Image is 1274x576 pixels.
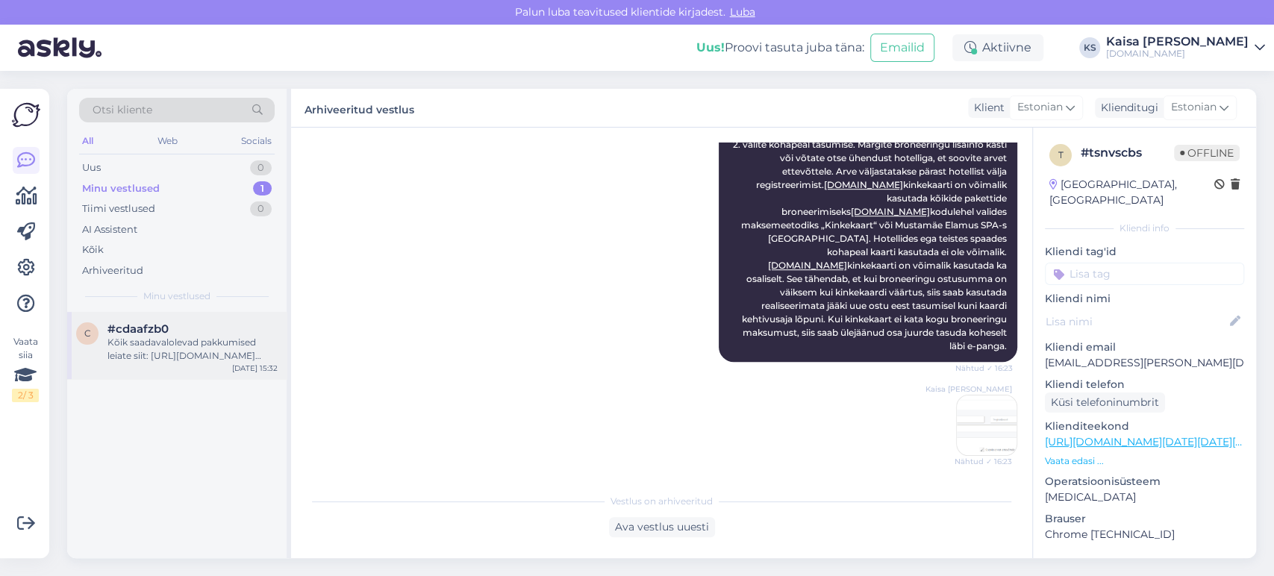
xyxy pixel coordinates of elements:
[107,336,278,363] div: Kõik saadavalolevad pakkumised leiate siit: [URL][DOMAIN_NAME][DATE][DATE]
[1045,557,1244,571] div: [PERSON_NAME]
[1045,474,1244,489] p: Operatsioonisüsteem
[250,201,272,216] div: 0
[1045,222,1244,235] div: Kliendi info
[851,206,930,217] a: [DOMAIN_NAME]
[82,263,143,278] div: Arhiveeritud
[1046,313,1227,330] input: Lisa nimi
[305,98,414,118] label: Arhiveeritud vestlus
[1017,99,1063,116] span: Estonian
[12,389,39,402] div: 2 / 3
[107,322,169,336] span: #cdaafzb0
[1106,48,1249,60] div: [DOMAIN_NAME]
[93,102,152,118] span: Otsi kliente
[1045,489,1244,505] p: [MEDICAL_DATA]
[609,517,715,537] div: Ava vestlus uuesti
[1045,355,1244,371] p: [EMAIL_ADDRESS][PERSON_NAME][DOMAIN_NAME]
[768,260,847,271] a: [DOMAIN_NAME]
[1045,392,1165,413] div: Küsi telefoninumbrit
[1045,339,1244,355] p: Kliendi email
[1106,36,1265,60] a: Kaisa [PERSON_NAME][DOMAIN_NAME]
[143,289,210,303] span: Minu vestlused
[1058,149,1064,160] span: t
[1081,144,1174,162] div: # tsnvscbs
[955,456,1012,467] span: Nähtud ✓ 16:23
[238,131,275,151] div: Socials
[1045,527,1244,542] p: Chrome [TECHNICAL_ID]
[82,222,137,237] div: AI Assistent
[84,328,91,339] span: c
[1171,99,1217,116] span: Estonian
[82,201,155,216] div: Tiimi vestlused
[1045,419,1244,434] p: Klienditeekond
[1174,145,1240,161] span: Offline
[824,179,903,190] a: [DOMAIN_NAME]
[1079,37,1100,58] div: KS
[250,160,272,175] div: 0
[955,363,1013,374] span: Nähtud ✓ 16:23
[154,131,181,151] div: Web
[232,363,278,374] div: [DATE] 15:32
[725,5,760,19] span: Luba
[968,100,1005,116] div: Klient
[957,395,1017,455] img: Attachment
[696,40,725,54] b: Uus!
[1045,511,1244,527] p: Brauser
[1045,263,1244,285] input: Lisa tag
[253,181,272,196] div: 1
[12,101,40,129] img: Askly Logo
[611,495,713,508] span: Vestlus on arhiveeritud
[1045,244,1244,260] p: Kliendi tag'id
[870,34,934,62] button: Emailid
[952,34,1043,61] div: Aktiivne
[1095,100,1158,116] div: Klienditugi
[1049,177,1214,208] div: [GEOGRAPHIC_DATA], [GEOGRAPHIC_DATA]
[82,242,104,257] div: Kõik
[79,131,96,151] div: All
[82,181,160,196] div: Minu vestlused
[1106,36,1249,48] div: Kaisa [PERSON_NAME]
[696,39,864,57] div: Proovi tasuta juba täna:
[82,160,101,175] div: Uus
[925,384,1012,395] span: Kaisa [PERSON_NAME]
[1045,291,1244,307] p: Kliendi nimi
[1045,454,1244,468] p: Vaata edasi ...
[1045,377,1244,392] p: Kliendi telefon
[12,335,39,402] div: Vaata siia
